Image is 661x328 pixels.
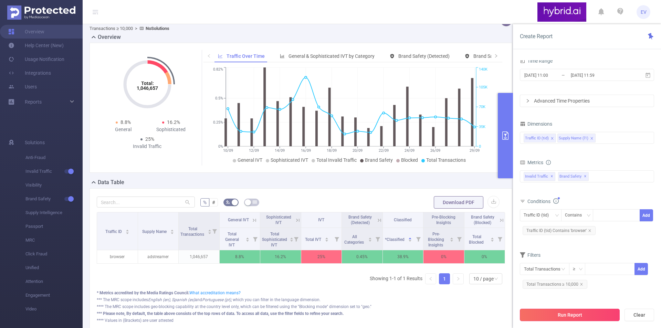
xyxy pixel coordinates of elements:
div: Sort [408,236,412,241]
i: icon: caret-up [450,236,453,239]
div: **** The MRC scope includes geo-blocking capability at the country level only, which can be filte... [97,304,505,310]
span: *Classified [385,237,406,242]
span: Brand Safety [558,172,589,181]
i: icon: caret-down [208,231,211,233]
a: Help Center (New) [8,39,64,52]
h2: Data Table [98,178,124,187]
i: Filter menu [373,228,382,250]
i: icon: caret-down [290,239,293,241]
i: icon: caret-up [208,229,211,231]
span: 16.2% [167,119,180,125]
div: Sort [490,236,494,241]
a: 1 [439,274,450,284]
i: Filter menu [495,228,505,250]
i: icon: right [526,99,530,103]
span: Total IVT [305,237,322,242]
tspan: 26/09 [430,148,440,153]
span: Time Range [520,58,553,64]
i: English (en), Spanish (es) [148,297,195,302]
i: icon: caret-up [125,229,129,231]
span: Click Fraud [25,247,83,261]
p: 16.2% [260,250,301,263]
li: 1 [439,273,450,284]
p: 25% [301,250,342,263]
i: icon: down [587,213,591,218]
li: Supply Name (l1) [557,134,596,142]
div: *** Please note, By default, the table above consists of the top rows of data. To access all data... [97,310,505,317]
i: Portuguese (pt) [202,297,231,302]
span: IVT [318,218,324,222]
a: What accreditation means? [189,290,241,295]
i: icon: down [555,213,559,218]
p: 1,046,657 [179,250,219,263]
div: *** The MRC scope includes and , which you can filter in the language dimension. [97,297,505,303]
tspan: 29/09 [469,148,479,153]
p: 38.9% [383,250,423,263]
span: Traffic Over Time [227,53,265,59]
span: Sophisticated IVT [271,157,308,163]
i: Filter menu [413,228,423,250]
div: Sort [170,229,174,233]
li: Next Page [453,273,464,284]
li: Traffic ID (tid) [524,134,556,142]
span: Pre-Blocking Insights [428,232,444,247]
i: icon: table [253,200,257,204]
i: icon: down [494,277,498,282]
div: Supply Name (l1) [559,134,588,143]
span: Reports [25,99,42,105]
i: icon: bar-chart [280,54,285,59]
span: General & Sophisticated IVT by Category [288,53,375,59]
i: icon: caret-up [170,229,174,231]
i: Filter menu [291,228,301,250]
li: Showing 1-1 of 1 Results [370,273,422,284]
tspan: 35K [479,125,485,129]
i: Filter menu [210,212,219,250]
span: 25% [145,136,154,142]
div: ≥ [573,263,580,275]
span: # [212,200,215,205]
tspan: Total: [141,81,154,86]
i: icon: caret-up [491,236,494,239]
i: icon: caret-up [368,236,372,239]
span: Total Transactions ≥ 10,000 [523,280,587,289]
tspan: 1,046,657 [137,85,158,91]
span: Conditions [527,199,559,204]
div: **** Values in (Brackets) are user attested [97,317,505,324]
div: Sort [245,236,250,241]
a: Reports [25,95,42,109]
i: icon: close [590,137,594,141]
span: Invalid Traffic [524,172,555,181]
span: % [203,200,207,205]
input: End date [570,71,626,80]
span: 8.8% [120,119,131,125]
i: icon: caret-up [325,236,329,239]
i: icon: info-circle [553,198,559,204]
span: ✕ [550,172,553,181]
tspan: 14/09 [275,148,285,153]
span: > [133,26,139,31]
div: 10 / page [473,274,494,284]
span: Brand Safety (Blocked) [471,215,494,225]
tspan: 10/09 [223,148,233,153]
i: icon: close [588,229,591,232]
span: Passport [25,220,83,233]
i: icon: caret-up [408,236,412,239]
tspan: 0 [479,144,481,149]
i: icon: bg-colors [226,200,230,204]
i: Filter menu [332,228,342,250]
div: icon: rightAdvanced Time Properties [520,95,654,107]
span: Brand Safety [25,192,83,206]
button: Download PDF [434,196,483,209]
tspan: 16/09 [301,148,311,153]
tspan: 18/09 [326,148,336,153]
tspan: 0.82% [213,67,223,72]
img: Protected Media [7,6,75,20]
span: Supply Name [142,229,168,234]
span: Total Sophisticated IVT [262,232,287,247]
span: EV [641,5,647,19]
span: Brand Safety [365,157,393,163]
button: Clear [625,309,654,321]
div: Sort [368,236,372,241]
i: icon: caret-down [491,239,494,241]
b: No Solutions [146,26,169,31]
